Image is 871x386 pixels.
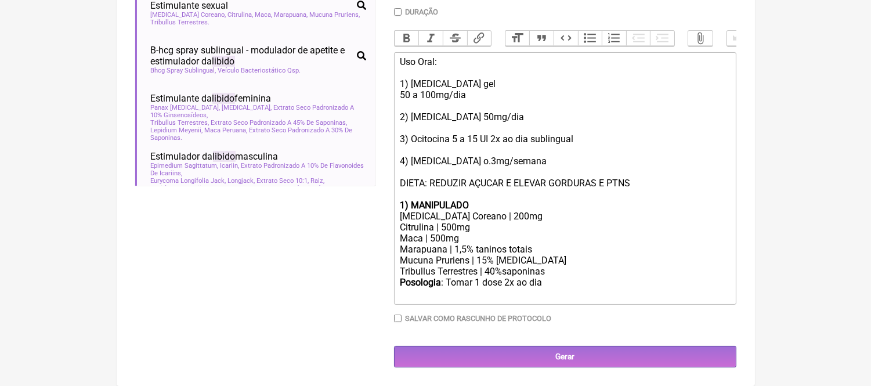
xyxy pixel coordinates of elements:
[400,277,441,288] strong: Posologia
[405,314,551,323] label: Salvar como rascunho de Protocolo
[602,31,626,46] button: Numbers
[395,31,419,46] button: Bold
[151,104,366,119] span: Panax [MEDICAL_DATA], [MEDICAL_DATA], Extrato Seco Padronizado A 10% Ginsenosídeos
[151,127,366,142] span: Lepidium Meyenii, Maca Peruana, Extrato Seco Padronizado A 30% De Saponinas
[151,19,210,26] span: Tribullus Terrestres
[151,67,216,74] span: Bhcg Spray Sublingual
[400,255,729,266] div: Mucuna Pruriens | 15% [MEDICAL_DATA]
[650,31,674,46] button: Increase Level
[213,151,236,162] span: libido
[529,31,554,46] button: Quote
[151,185,366,200] span: Lepidium Meyenii, Maca Peruana, Extrato Seco Padronizado A 30% De Saponinas
[394,346,736,367] input: Gerar
[554,31,578,46] button: Code
[578,31,602,46] button: Bullets
[218,67,301,74] span: Veículo Bacteriostático Qsp
[727,31,751,46] button: Undo
[400,233,729,244] div: Maca | 500mg
[400,244,729,255] div: Marapuana | 1,5% taninos totais
[255,11,273,19] span: Maca
[151,162,366,177] span: Epimedium Sagittatum, Icariin, Extrato Padronizado A 10% De Flavonoides De Icariins
[400,200,469,211] strong: 1) MANIPULADO
[274,11,308,19] span: Marapuana
[400,277,729,300] div: : Tomar 1 dose 2x ao dia ㅤ
[467,31,491,46] button: Link
[228,11,254,19] span: Citrulina
[151,45,352,67] span: B-hcg spray sublingual - modulador de apetite e estimulador da
[400,211,729,222] div: [MEDICAL_DATA] Coreano | 200mg
[151,151,279,162] span: Estimulador da masculina
[400,266,729,277] div: Tribullus Terrestres | 40%saponinas
[212,93,235,104] span: libido
[418,31,443,46] button: Italic
[505,31,530,46] button: Heading
[151,93,272,104] span: Estimulante da feminina
[151,119,348,127] span: Tribullus Terrestres, Extrato Seco Padronizado A 45% De Saponinas
[626,31,650,46] button: Decrease Level
[443,31,467,46] button: Strikethrough
[151,11,226,19] span: [MEDICAL_DATA] Coreano
[212,56,235,67] span: libido
[405,8,438,16] label: Duração
[151,177,325,185] span: Eurycoma Longifolia Jack, Longjack, Extrato Seco 10:1, Raiz
[688,31,713,46] button: Attach Files
[400,56,729,200] div: Uso Oral: 1) [MEDICAL_DATA] gel 50 a 100mg/dia 2) [MEDICAL_DATA] 50mg/dia 3) Ocitocina 5 a 15 UI ...
[400,222,729,233] div: Citrulina | 500mg
[310,11,360,19] span: Mucuna Pruriens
